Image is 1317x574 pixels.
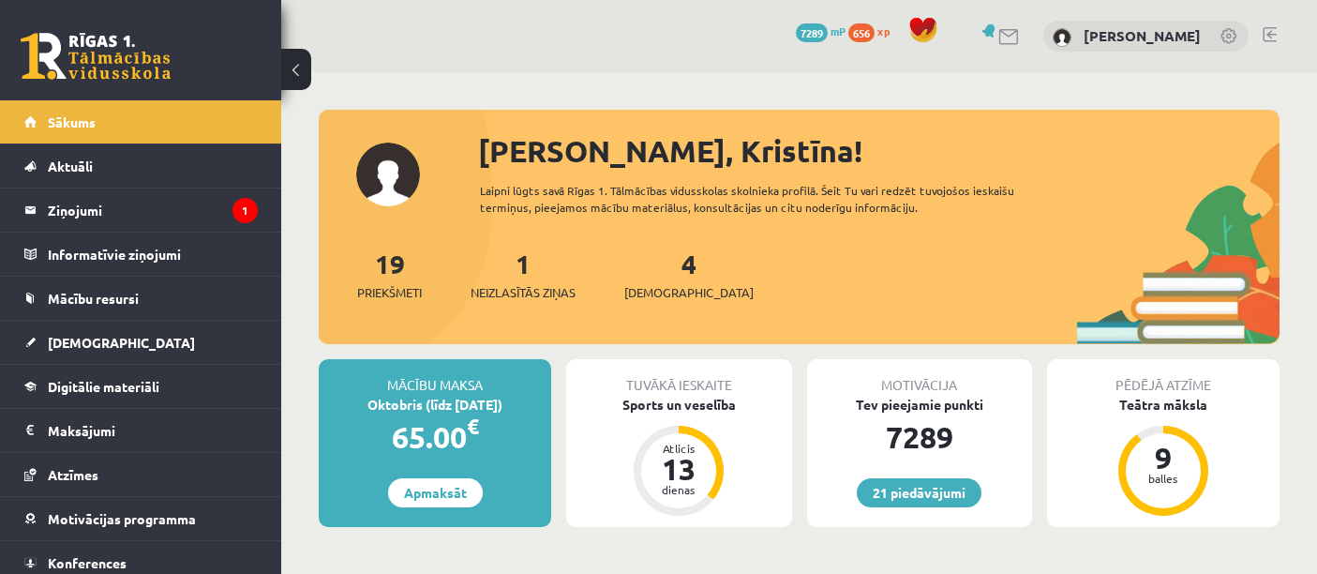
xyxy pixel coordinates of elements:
a: Atzīmes [24,453,258,496]
a: Ziņojumi1 [24,189,258,232]
a: 21 piedāvājumi [857,478,981,507]
legend: Ziņojumi [48,189,258,232]
a: 656 xp [848,23,899,38]
a: Sākums [24,100,258,143]
span: [DEMOGRAPHIC_DATA] [48,334,195,351]
div: Tev pieejamie punkti [807,395,1032,415]
span: Priekšmeti [357,283,422,302]
div: 7289 [807,415,1032,460]
span: Digitālie materiāli [48,378,159,395]
div: Tuvākā ieskaite [566,359,791,395]
div: Pēdējā atzīme [1047,359,1280,395]
div: [PERSON_NAME], Kristīna! [478,128,1280,174]
span: Sākums [48,113,96,130]
div: 9 [1135,443,1191,473]
a: Informatīvie ziņojumi [24,233,258,276]
span: Motivācijas programma [48,510,196,527]
a: Motivācijas programma [24,497,258,540]
div: Laipni lūgts savā Rīgas 1. Tālmācības vidusskolas skolnieka profilā. Šeit Tu vari redzēt tuvojošo... [480,182,1056,216]
span: 7289 [796,23,828,42]
span: xp [877,23,890,38]
a: 4[DEMOGRAPHIC_DATA] [624,247,754,302]
div: Atlicis [651,443,707,454]
a: [PERSON_NAME] [1084,26,1201,45]
div: Mācību maksa [319,359,551,395]
legend: Maksājumi [48,409,258,452]
img: Kristīna Vološina [1053,28,1071,47]
span: Atzīmes [48,466,98,483]
a: [DEMOGRAPHIC_DATA] [24,321,258,364]
span: Konferences [48,554,127,571]
div: Oktobris (līdz [DATE]) [319,395,551,415]
div: dienas [651,484,707,495]
legend: Informatīvie ziņojumi [48,233,258,276]
a: Apmaksāt [388,478,483,507]
a: Maksājumi [24,409,258,452]
a: Sports un veselība Atlicis 13 dienas [566,395,791,519]
a: Mācību resursi [24,277,258,320]
a: 1Neizlasītās ziņas [471,247,576,302]
span: Mācību resursi [48,290,139,307]
span: Neizlasītās ziņas [471,283,576,302]
span: mP [831,23,846,38]
div: Sports un veselība [566,395,791,415]
a: Digitālie materiāli [24,365,258,408]
span: € [467,413,479,440]
a: Teātra māksla 9 balles [1047,395,1280,519]
a: Aktuāli [24,144,258,188]
span: 656 [848,23,875,42]
a: Rīgas 1. Tālmācības vidusskola [21,33,171,80]
a: 7289 mP [796,23,846,38]
a: 19Priekšmeti [357,247,422,302]
span: Aktuāli [48,158,93,174]
div: balles [1135,473,1191,484]
div: 13 [651,454,707,484]
div: Motivācija [807,359,1032,395]
i: 1 [232,198,258,223]
div: 65.00 [319,415,551,460]
div: Teātra māksla [1047,395,1280,415]
span: [DEMOGRAPHIC_DATA] [624,283,754,302]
